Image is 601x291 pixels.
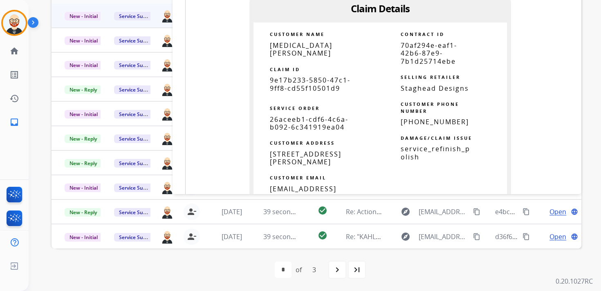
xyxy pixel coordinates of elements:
[401,31,444,37] strong: CONTRACT ID
[114,110,161,119] span: Service Support
[114,134,161,143] span: Service Support
[161,131,174,145] img: agent-avatar
[187,207,197,217] mat-icon: person_remove
[65,12,103,20] span: New - Initial
[318,231,327,240] mat-icon: check_circle
[65,233,103,242] span: New - Initial
[65,36,103,45] span: New - Initial
[556,276,593,286] p: 0.20.1027RC
[65,110,103,119] span: New - Initial
[473,233,480,240] mat-icon: content_copy
[270,184,336,201] a: [EMAIL_ADDRESS][DOMAIN_NAME]
[401,135,472,141] strong: DAMAGE/CLAIM ISSUE
[571,233,578,240] mat-icon: language
[3,11,26,34] img: avatar
[65,159,102,168] span: New - Reply
[549,207,566,217] span: Open
[263,232,311,241] span: 39 seconds ago
[65,184,103,192] span: New - Initial
[270,66,300,72] strong: CLAIM ID
[65,85,102,94] span: New - Reply
[401,144,470,161] span: service_refinish_polish
[270,140,335,146] strong: CUSTOMER ADDRESS
[318,206,327,215] mat-icon: check_circle
[549,232,566,242] span: Open
[65,61,103,69] span: New - Initial
[401,101,459,114] strong: CUSTOMER PHONE NUMBER
[161,180,174,194] img: agent-avatar
[473,208,480,215] mat-icon: content_copy
[270,175,326,181] strong: CUSTOMER EMAIL
[161,156,174,170] img: agent-avatar
[114,208,161,217] span: Service Support
[270,105,320,111] strong: SERVICE ORDER
[9,70,19,80] mat-icon: list_alt
[114,233,161,242] span: Service Support
[222,232,242,241] span: [DATE]
[296,265,302,275] div: of
[161,33,174,47] img: agent-avatar
[161,9,174,22] img: agent-avatar
[263,207,311,216] span: 39 seconds ago
[161,58,174,72] img: agent-avatar
[401,84,469,93] span: Staghead Designs
[114,61,161,69] span: Service Support
[401,41,457,65] span: 70af294e-eaf1-42b6-87e9-7b1d25714ebe
[161,229,174,243] img: agent-avatar
[161,205,174,219] img: agent-avatar
[401,117,469,126] span: [PHONE_NUMBER]
[401,74,460,80] strong: SELLING RETAILER
[161,107,174,121] img: agent-avatar
[114,36,161,45] span: Service Support
[270,76,350,92] span: 9e17b233-5850-47c1-9ff8-cd55f10501d9
[270,150,341,166] span: [STREET_ADDRESS][PERSON_NAME]
[9,46,19,56] mat-icon: home
[161,82,174,96] img: agent-avatar
[571,208,578,215] mat-icon: language
[187,232,197,242] mat-icon: person_remove
[351,2,410,15] span: Claim Details
[270,41,332,58] span: [MEDICAL_DATA][PERSON_NAME]
[65,208,102,217] span: New - Reply
[523,208,530,215] mat-icon: content_copy
[523,233,530,240] mat-icon: content_copy
[401,207,410,217] mat-icon: explore
[306,262,323,278] div: 3
[352,265,362,275] mat-icon: last_page
[9,117,19,127] mat-icon: inbox
[114,12,161,20] span: Service Support
[270,115,348,132] span: 26aceeb1-cdf6-4c6a-b092-6c341919ea04
[270,31,325,37] strong: CUSTOMER NAME
[114,85,161,94] span: Service Support
[114,159,161,168] span: Service Support
[332,265,342,275] mat-icon: navigate_next
[419,207,469,217] span: [EMAIL_ADDRESS][DOMAIN_NAME]
[9,94,19,103] mat-icon: history
[222,207,242,216] span: [DATE]
[401,232,410,242] mat-icon: explore
[419,232,469,242] span: [EMAIL_ADDRESS][DOMAIN_NAME]
[65,134,102,143] span: New - Reply
[114,184,161,192] span: Service Support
